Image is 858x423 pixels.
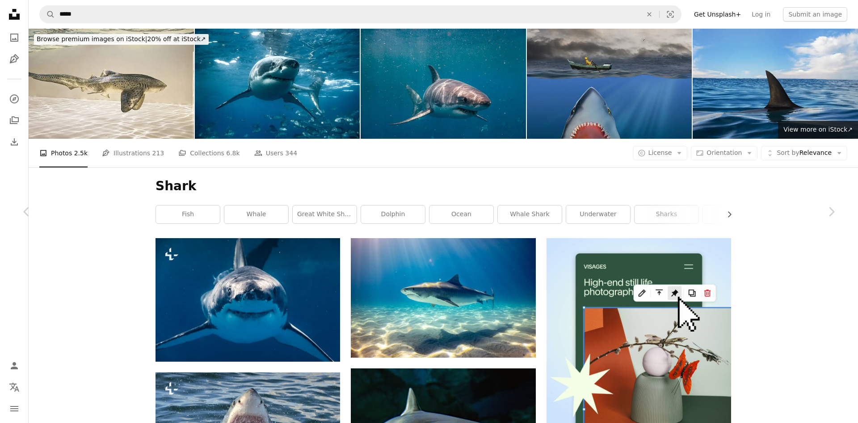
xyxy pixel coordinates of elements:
[156,178,731,194] h1: Shark
[633,146,688,160] button: License
[293,205,357,223] a: great white shark
[224,205,288,223] a: whale
[635,205,698,223] a: sharks
[777,149,832,158] span: Relevance
[5,50,23,68] a: Illustrations
[285,148,297,158] span: 344
[5,378,23,396] button: Language
[29,29,194,139] img: Leopard Shark In The Exhibition Area - Stegostoma Tigrinum - Zebra Shark - Surrealism Art
[152,148,164,158] span: 213
[5,133,23,151] a: Download History
[746,7,776,21] a: Log in
[361,205,425,223] a: dolphin
[761,146,847,160] button: Sort byRelevance
[102,139,164,167] a: Illustrations 213
[778,121,858,139] a: View more on iStock↗
[429,205,493,223] a: ocean
[195,29,360,139] img: Great white shark turns below the ocean's surface.
[566,205,630,223] a: underwater
[804,169,858,255] a: Next
[351,238,535,358] img: black shark underwater photo
[37,35,147,43] span: Browse premium images on iStock |
[37,35,206,43] span: 20% off at iStock ↗
[648,149,672,156] span: License
[178,139,240,167] a: Collections 6.8k
[40,6,55,23] button: Search Unsplash
[254,139,297,167] a: Users 344
[691,146,757,160] button: Orientation
[783,7,847,21] button: Submit an image
[156,205,220,223] a: fish
[351,294,535,302] a: black shark underwater photo
[721,205,731,223] button: scroll list to the right
[547,238,731,423] img: file-1723602894256-972c108553a7image
[707,149,742,156] span: Orientation
[156,238,340,361] img: Extreme close up of Great White Shark looking directly at camera smiling
[361,29,526,139] img: Close up of juvenile Great White Shark swimming through murky water hunting for prey
[5,90,23,108] a: Explore
[693,29,858,139] img: Shark fin on ocean surface in cloudy clear sky
[777,149,799,156] span: Sort by
[226,148,240,158] span: 6.8k
[703,205,767,223] a: sea life
[156,296,340,304] a: Extreme close up of Great White Shark looking directly at camera smiling
[783,126,853,133] span: View more on iStock ↗
[5,357,23,375] a: Log in / Sign up
[498,205,562,223] a: whale shark
[39,5,681,23] form: Find visuals sitewide
[689,7,746,21] a: Get Unsplash+
[527,29,692,139] img: Conceptual image of shark attacking rowboat
[29,29,214,50] a: Browse premium images on iStock|20% off at iStock↗
[5,111,23,129] a: Collections
[639,6,659,23] button: Clear
[660,6,681,23] button: Visual search
[5,400,23,418] button: Menu
[5,29,23,47] a: Photos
